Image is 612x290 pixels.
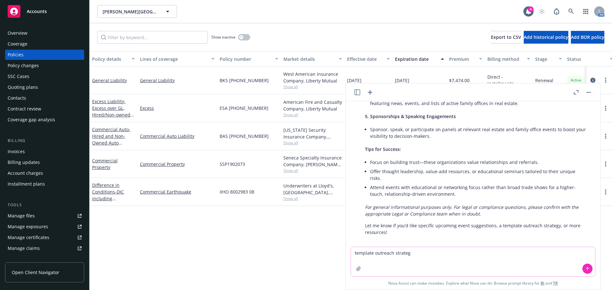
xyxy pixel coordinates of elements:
button: Export to CSV [491,31,521,44]
a: Switch app [579,5,592,18]
span: Export to CSV [491,34,521,40]
span: Add BOR policy [571,34,604,40]
div: Quoting plans [8,82,38,92]
span: BKS [PHONE_NUMBER] [220,77,269,84]
button: Effective date [345,51,392,67]
span: 5. Sponsorships & Speaking Engagements [365,113,456,119]
a: Contract review [5,104,84,114]
a: Coverage [5,39,84,49]
a: more [602,104,609,112]
div: Seneca Specialty Insurance Company, [PERSON_NAME] & [PERSON_NAME] Specialty Insurance Services, L... [283,154,342,168]
span: [DATE] [347,77,361,84]
span: Show all [283,140,342,145]
button: Lines of coverage [137,51,217,67]
em: For general informational purposes only. For legal or compliance questions, please confirm with t... [365,204,579,217]
span: [PERSON_NAME][GEOGRAPHIC_DATA], LLC [103,8,158,15]
div: Policies [8,50,24,60]
span: Direct - Installments [487,74,530,87]
a: Quoting plans [5,82,84,92]
div: Billing [5,138,84,144]
div: Effective date [347,56,383,62]
a: Commercial Property [92,158,118,170]
a: Coverage gap analysis [5,115,84,125]
div: Manage files [8,211,35,221]
span: Show inactive [211,34,236,40]
span: Show all [283,196,342,201]
div: Premium [449,56,475,62]
li: Sponsor, speak, or participate on panels at relevant real estate and family office events to boos... [370,125,586,141]
a: Manage BORs [5,254,84,264]
div: Lines of coverage [140,56,208,62]
a: Report a Bug [550,5,563,18]
button: Add historical policy [524,31,568,44]
span: SSP1902073 [220,161,245,167]
button: [PERSON_NAME][GEOGRAPHIC_DATA], LLC [97,5,177,18]
div: SSC Cases [8,71,29,81]
a: Commercial Auto [92,126,130,152]
span: XHO 8002983 08 [220,188,254,195]
div: Expiration date [395,56,437,62]
span: $7,474.00 [449,77,470,84]
div: Policy number [220,56,271,62]
p: Let me know if you’d like specific upcoming event suggestions, a template outreach strategy, or m... [365,222,586,236]
input: Filter by keyword... [97,31,208,44]
li: Attend events with educational or networking focus rather than broad trade shows for a higher-tou... [370,183,586,199]
div: Installment plans [8,179,45,189]
div: 4 [528,6,534,12]
div: Coverage [8,39,27,49]
button: Expiration date [392,51,447,67]
a: Difference in Conditions [92,182,134,248]
li: Focus on building trust—these organizations value relationships and referrals. [370,158,586,167]
div: Overview [8,28,27,38]
a: Manage files [5,211,84,221]
a: Commercial Auto Liability [140,133,215,139]
button: Policy number [217,51,281,67]
a: Policy changes [5,60,84,71]
div: Stage [535,56,555,62]
button: Policy details [90,51,137,67]
textarea: template outreach strateg [351,247,595,276]
div: Invoices [8,146,25,157]
span: ESA [PHONE_NUMBER] [220,105,268,111]
a: Search [565,5,578,18]
a: Start snowing [535,5,548,18]
span: [DATE] [395,77,409,84]
span: Tips for Success: [365,146,401,152]
a: Excess [140,105,215,111]
div: American Fire and Casualty Company, Liberty Mutual [283,99,342,112]
a: Overview [5,28,84,38]
button: Billing method [485,51,533,67]
div: Status [567,56,606,62]
a: Manage certificates [5,232,84,243]
div: Coverage gap analysis [8,115,55,125]
a: General Liability [92,77,127,83]
span: Show all [283,168,342,173]
div: Manage claims [8,243,40,253]
a: SSC Cases [5,71,84,81]
a: BI [541,280,544,286]
a: more [602,188,609,196]
div: Underwriters at Lloyd's, [GEOGRAPHIC_DATA], [PERSON_NAME] of [GEOGRAPHIC_DATA], Brown & Riding In... [283,182,342,196]
a: more [602,132,609,140]
div: [US_STATE] Security Insurance Company, Liberty Mutual [283,127,342,140]
a: TR [553,280,558,286]
a: Commercial Property [140,161,215,167]
span: BAS [PHONE_NUMBER] [220,133,269,139]
a: circleInformation [589,76,597,84]
div: Manage certificates [8,232,49,243]
button: Stage [533,51,565,67]
a: General Liability [140,77,215,84]
li: Offer thought leadership, value-add resources, or educational seminars tailored to their unique r... [370,167,586,183]
a: Commercial Earthquake [140,188,215,195]
button: Premium [447,51,485,67]
a: Manage exposures [5,222,84,232]
div: Contract review [8,104,41,114]
div: Contacts [8,93,26,103]
a: Contacts [5,93,84,103]
a: Account charges [5,168,84,178]
button: Add BOR policy [571,31,604,44]
span: Active [570,77,582,83]
div: Manage BORs [8,254,38,264]
a: Policies [5,50,84,60]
